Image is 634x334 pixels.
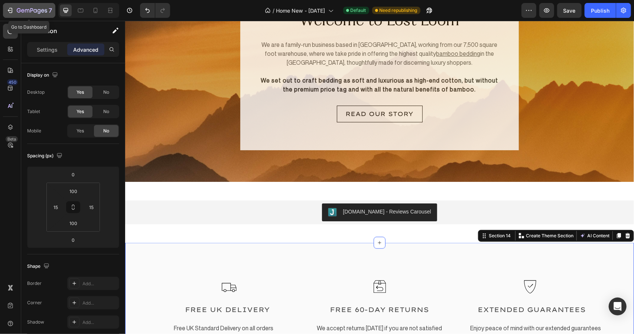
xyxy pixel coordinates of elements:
div: Shadow [27,319,44,325]
a: READ OUR STORY [212,85,298,102]
span: EXTENDED GUARANTEES [353,285,461,293]
p: Create Theme Section [401,212,448,218]
div: Add... [82,300,117,306]
input: 100px [66,218,81,229]
span: Home New - [DATE] [276,7,325,15]
div: Desktop [27,89,45,96]
div: Add... [82,280,117,287]
p: We set out to craft bedding as soft and luxurious as high-end cotton, but without the premium pri... [134,55,374,73]
p: 7 [49,6,52,15]
input: 0 [66,169,81,180]
p: FREE UK DELIVERY [32,284,172,294]
div: Beta [6,136,18,142]
div: Publish [591,7,609,15]
span: We are a family-run business based in [GEOGRAPHIC_DATA], working from our 7,500 square foot wareh... [137,20,373,36]
p: Free UK Standard Delivery on all orders [32,303,165,312]
input: 100px [66,186,81,197]
p: We accept returns [DATE] if you are not satisfied with the product [188,303,321,321]
div: Shape [27,261,51,272]
a: bamboo bedding [311,29,355,36]
div: Spacing (px) [27,151,64,161]
div: Open Intercom Messenger [609,298,627,315]
input: 15px [86,202,97,213]
button: 7 [3,3,55,18]
div: Corner [27,299,42,306]
div: Add... [82,319,117,326]
img: Judgeme.png [203,187,212,196]
button: Save [557,3,582,18]
div: 450 [7,79,18,85]
p: Advanced [73,46,98,54]
input: 0 [66,234,81,245]
div: Border [27,280,42,287]
input: auto [31,202,42,213]
div: Undo/Redo [140,3,170,18]
p: Enjoy peace of mind with our extended guarantees up to two years [344,303,477,321]
button: Judge.me - Reviews Carousel [197,183,312,200]
div: Mobile [27,128,41,134]
p: Settings [37,46,58,54]
p: FREE 60-DAY RETURNS [185,284,324,294]
span: Yes [77,89,84,96]
input: 15px [50,202,61,213]
span: No [103,108,109,115]
span: Need republishing [380,7,417,14]
div: Section 14 [362,212,387,218]
div: [DOMAIN_NAME] - Reviews Carousel [218,187,306,195]
span: No [103,89,109,96]
div: Display on [27,70,59,80]
input: auto [104,202,115,213]
iframe: Design area [125,21,634,334]
button: AI Content [453,211,486,219]
span: Save [563,7,576,14]
span: No [103,128,109,134]
div: Tablet [27,108,40,115]
span: Default [351,7,366,14]
span: Yes [77,108,84,115]
button: Publish [585,3,616,18]
p: READ OUR STORY [221,88,289,99]
span: Yes [77,128,84,134]
p: Section [36,26,97,35]
span: / [273,7,275,15]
